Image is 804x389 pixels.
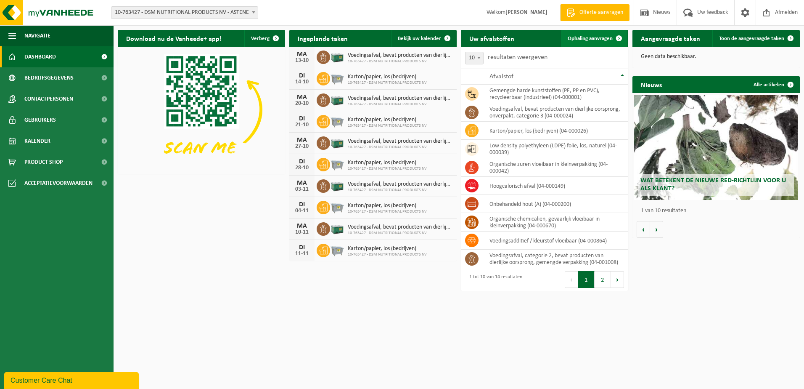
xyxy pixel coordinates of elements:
button: Volgende [650,221,663,238]
td: onbehandeld hout (A) (04-000200) [483,195,628,213]
span: Offerte aanvragen [577,8,625,17]
img: WB-2500-GAL-GY-01 [330,114,344,128]
span: Karton/papier, los (bedrijven) [348,74,427,80]
span: Verberg [251,36,270,41]
span: Ophaling aanvragen [568,36,613,41]
div: 10-11 [294,229,310,235]
h2: Download nu de Vanheede+ app! [118,30,230,46]
span: 10-763427 - DSM NUTRITIONAL PRODUCTS NV [348,166,427,171]
label: resultaten weergeven [488,54,547,61]
div: DI [294,244,310,251]
button: Previous [565,271,578,288]
div: MA [294,94,310,101]
td: hoogcalorisch afval (04-000149) [483,177,628,195]
span: Gebruikers [24,109,56,131]
span: 10-763427 - DSM NUTRITIONAL PRODUCTS NV [348,102,452,107]
span: 10-763427 - DSM NUTRITIONAL PRODUCTS NV [348,209,427,214]
img: WB-2500-GAL-GY-01 [330,200,344,214]
button: Verberg [244,30,284,47]
span: Karton/papier, los (bedrijven) [348,245,427,252]
span: Dashboard [24,46,56,67]
span: 10-763427 - DSM NUTRITIONAL PRODUCTS NV [348,80,427,85]
h2: Ingeplande taken [289,30,356,46]
img: PB-LB-0680-HPE-GN-01 [330,49,344,64]
div: 03-11 [294,187,310,192]
span: Acceptatievoorwaarden [24,173,93,194]
td: karton/papier, los (bedrijven) (04-000026) [483,122,628,140]
td: low density polyethyleen (LDPE) folie, los, naturel (04-000039) [483,140,628,158]
div: 14-10 [294,79,310,85]
span: Product Shop [24,152,63,173]
img: PB-LB-0680-HPE-GN-01 [330,92,344,107]
h2: Uw afvalstoffen [461,30,523,46]
div: MA [294,51,310,58]
h2: Nieuws [632,76,670,93]
span: Voedingsafval, bevat producten van dierlijke oorsprong, onverpakt, categorie 3 [348,138,452,145]
button: Next [611,271,624,288]
img: PB-LB-0680-HPE-GN-01 [330,178,344,192]
button: 2 [595,271,611,288]
td: voedingsafval, bevat producten van dierlijke oorsprong, onverpakt, categorie 3 (04-000024) [483,103,628,122]
div: 20-10 [294,101,310,107]
div: 11-11 [294,251,310,257]
span: Karton/papier, los (bedrijven) [348,160,427,166]
td: organische chemicaliën, gevaarlijk vloeibaar in kleinverpakking (04-000670) [483,213,628,232]
span: Contactpersonen [24,88,73,109]
td: gemengde harde kunststoffen (PE, PP en PVC), recycleerbaar (industrieel) (04-000001) [483,85,628,103]
span: Voedingsafval, bevat producten van dierlijke oorsprong, onverpakt, categorie 3 [348,52,452,59]
span: Voedingsafval, bevat producten van dierlijke oorsprong, onverpakt, categorie 3 [348,95,452,102]
a: Wat betekent de nieuwe RED-richtlijn voor u als klant? [634,95,798,200]
div: MA [294,223,310,229]
span: 10-763427 - DSM NUTRITIONAL PRODUCTS NV - ASTENE [111,7,258,19]
span: Voedingsafval, bevat producten van dierlijke oorsprong, onverpakt, categorie 3 [348,181,452,188]
span: 10-763427 - DSM NUTRITIONAL PRODUCTS NV [348,231,452,236]
span: 10-763427 - DSM NUTRITIONAL PRODUCTS NV [348,123,427,128]
img: WB-2500-GAL-GY-01 [330,71,344,85]
div: 28-10 [294,165,310,171]
a: Bekijk uw kalender [391,30,456,47]
a: Ophaling aanvragen [561,30,627,47]
span: 10 [465,52,484,64]
div: DI [294,115,310,122]
span: 10 [465,52,483,64]
div: 27-10 [294,144,310,149]
span: 10-763427 - DSM NUTRITIONAL PRODUCTS NV [348,188,452,193]
span: Toon de aangevraagde taken [719,36,784,41]
strong: [PERSON_NAME] [505,9,547,16]
td: organische zuren vloeibaar in kleinverpakking (04-000042) [483,158,628,177]
span: Karton/papier, los (bedrijven) [348,202,427,209]
img: WB-2500-GAL-GY-01 [330,242,344,257]
span: Kalender [24,131,50,152]
p: Geen data beschikbaar. [641,54,791,60]
span: 10-763427 - DSM NUTRITIONAL PRODUCTS NV [348,252,427,257]
img: PB-LB-0680-HPE-GN-01 [330,135,344,149]
span: Karton/papier, los (bedrijven) [348,117,427,123]
span: 10-763427 - DSM NUTRITIONAL PRODUCTS NV [348,145,452,150]
h2: Aangevraagde taken [632,30,709,46]
span: Navigatie [24,25,50,46]
span: Bedrijfsgegevens [24,67,74,88]
div: DI [294,201,310,208]
div: 21-10 [294,122,310,128]
a: Alle artikelen [747,76,799,93]
div: 13-10 [294,58,310,64]
div: 1 tot 10 van 14 resultaten [465,270,522,289]
iframe: chat widget [4,370,140,389]
button: 1 [578,271,595,288]
div: DI [294,72,310,79]
td: voedingsadditief / kleurstof vloeibaar (04-000864) [483,232,628,250]
span: Afvalstof [489,73,513,80]
img: PB-LB-0680-HPE-GN-01 [330,221,344,235]
div: MA [294,180,310,187]
div: DI [294,158,310,165]
span: Voedingsafval, bevat producten van dierlijke oorsprong, onverpakt, categorie 3 [348,224,452,231]
img: Download de VHEPlus App [118,47,285,173]
div: 04-11 [294,208,310,214]
img: WB-2500-GAL-GY-01 [330,157,344,171]
span: Wat betekent de nieuwe RED-richtlijn voor u als klant? [640,177,786,192]
p: 1 van 10 resultaten [641,208,796,214]
a: Offerte aanvragen [560,4,629,21]
div: MA [294,137,310,144]
span: Bekijk uw kalender [398,36,441,41]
